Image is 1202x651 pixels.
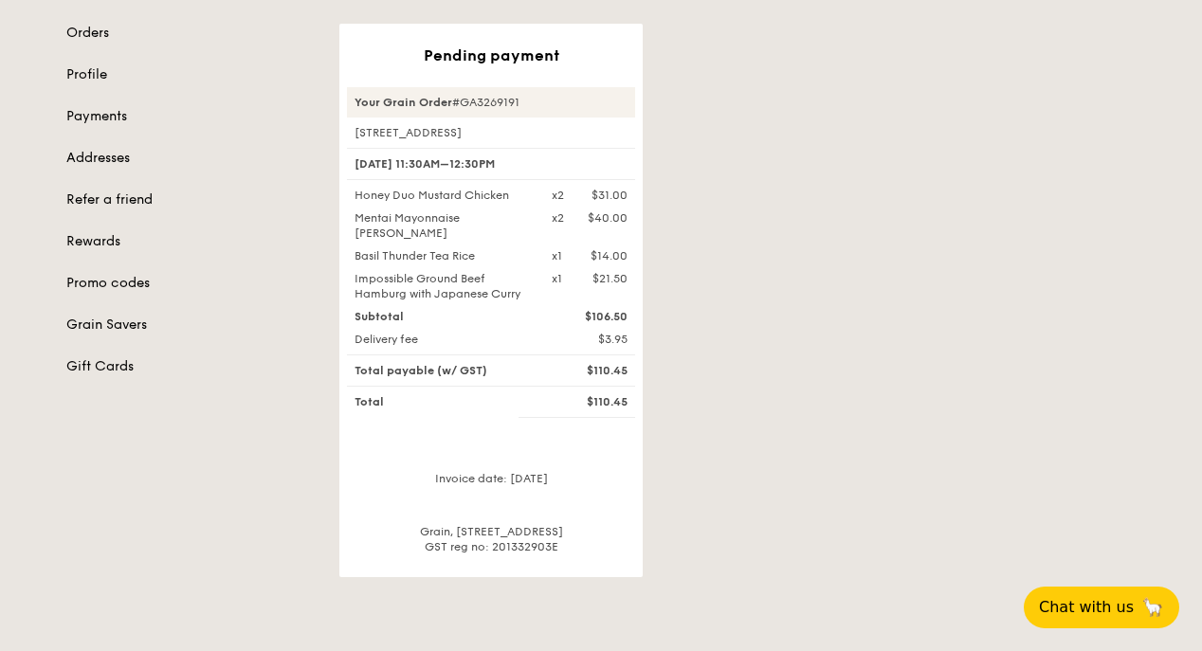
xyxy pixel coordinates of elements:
[347,87,635,118] div: #GA3269191
[66,65,317,84] a: Profile
[355,96,452,109] strong: Your Grain Order
[540,332,639,347] div: $3.95
[343,332,540,347] div: Delivery fee
[343,394,540,409] div: Total
[540,394,639,409] div: $110.45
[552,271,562,286] div: x1
[540,309,639,324] div: $106.50
[66,357,317,376] a: Gift Cards
[588,210,628,226] div: $40.00
[347,125,635,140] div: [STREET_ADDRESS]
[552,188,564,203] div: x2
[66,149,317,168] a: Addresses
[347,148,635,180] div: [DATE] 11:30AM–12:30PM
[343,309,540,324] div: Subtotal
[1039,596,1134,619] span: Chat with us
[343,188,540,203] div: Honey Duo Mustard Chicken
[347,471,635,501] div: Invoice date: [DATE]
[343,271,540,301] div: Impossible Ground Beef Hamburg with Japanese Curry
[1141,596,1164,619] span: 🦙
[347,46,635,64] div: Pending payment
[66,24,317,43] a: Orders
[552,248,562,263] div: x1
[343,210,540,241] div: Mentai Mayonnaise [PERSON_NAME]
[592,188,628,203] div: $31.00
[66,316,317,335] a: Grain Savers
[66,232,317,251] a: Rewards
[66,190,317,209] a: Refer a friend
[66,274,317,293] a: Promo codes
[66,107,317,126] a: Payments
[540,363,639,378] div: $110.45
[592,271,628,286] div: $21.50
[343,248,540,263] div: Basil Thunder Tea Rice
[591,248,628,263] div: $14.00
[355,364,487,377] span: Total payable (w/ GST)
[552,210,564,226] div: x2
[347,524,635,554] div: Grain, [STREET_ADDRESS] GST reg no: 201332903E
[1024,587,1179,628] button: Chat with us🦙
